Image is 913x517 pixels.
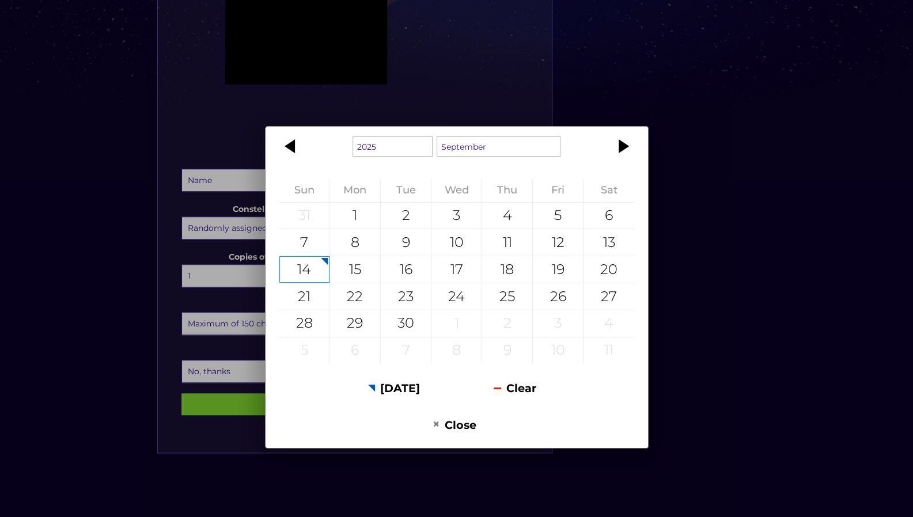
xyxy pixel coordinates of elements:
th: Sunday [279,178,330,202]
div: 18 September 2025 [482,256,532,283]
div: 5 September 2025 [533,203,583,229]
div: 4 October 2025 [584,310,634,337]
div: 21 September 2025 [279,283,329,310]
th: Friday [533,178,584,202]
div: 9 September 2025 [381,229,431,256]
div: 28 September 2025 [279,310,329,337]
div: 8 September 2025 [330,229,380,256]
div: 14 September 2025 [279,256,329,283]
th: Monday [329,178,380,202]
div: 25 September 2025 [482,283,532,310]
div: 16 September 2025 [381,256,431,283]
div: 2 September 2025 [381,203,431,229]
select: Select a month [437,136,561,157]
div: 11 September 2025 [482,229,532,256]
th: Wednesday [431,178,482,202]
div: 23 September 2025 [381,283,431,310]
button: Close [396,411,513,439]
div: 30 September 2025 [381,310,431,337]
div: 15 September 2025 [330,256,380,283]
th: Thursday [482,178,533,202]
div: 2 October 2025 [482,310,532,337]
div: 26 September 2025 [533,283,583,310]
div: 13 September 2025 [584,229,634,256]
div: 10 October 2025 [533,337,583,364]
div: 6 September 2025 [584,203,634,229]
div: 8 October 2025 [431,337,482,364]
div: 12 September 2025 [533,229,583,256]
div: 3 September 2025 [431,203,482,229]
div: 19 September 2025 [533,256,583,283]
button: Clear [457,374,574,402]
div: 31 August 2025 [279,203,329,229]
div: 4 September 2025 [482,203,532,229]
div: 17 September 2025 [431,256,482,283]
div: 6 October 2025 [330,337,380,364]
div: 22 September 2025 [330,283,380,310]
button: [DATE] [335,374,452,402]
div: 20 September 2025 [584,256,634,283]
div: 27 September 2025 [584,283,634,310]
select: Select a year [353,136,433,157]
div: 3 October 2025 [533,310,583,337]
div: 7 September 2025 [279,229,329,256]
div: 10 September 2025 [431,229,482,256]
div: 1 September 2025 [330,203,380,229]
div: 1 October 2025 [431,310,482,337]
div: 9 October 2025 [482,337,532,364]
div: 24 September 2025 [431,283,482,310]
div: 7 October 2025 [381,337,431,364]
div: 11 October 2025 [584,337,634,364]
th: Saturday [584,178,634,202]
div: 29 September 2025 [330,310,380,337]
div: 5 October 2025 [279,337,329,364]
th: Tuesday [380,178,431,202]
